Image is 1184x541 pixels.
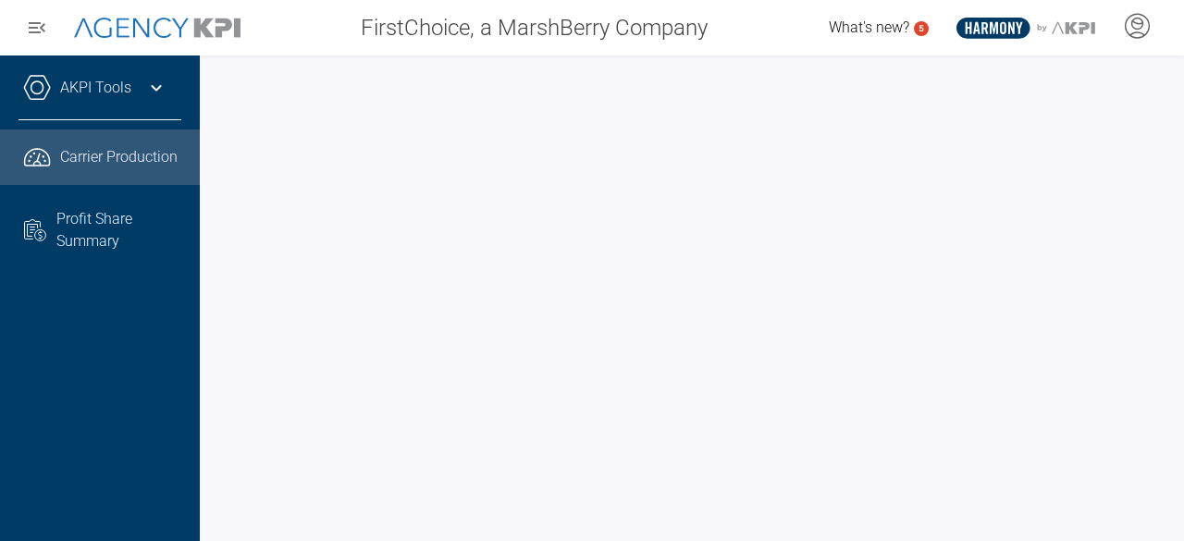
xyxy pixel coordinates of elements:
[56,208,180,252] span: Profit Share Summary
[60,146,178,168] span: Carrier Production
[74,18,240,39] img: AgencyKPI
[914,21,929,36] a: 5
[919,23,924,33] text: 5
[361,11,708,44] span: FirstChoice, a MarshBerry Company
[60,77,131,99] a: AKPI Tools
[829,18,909,36] span: What's new?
